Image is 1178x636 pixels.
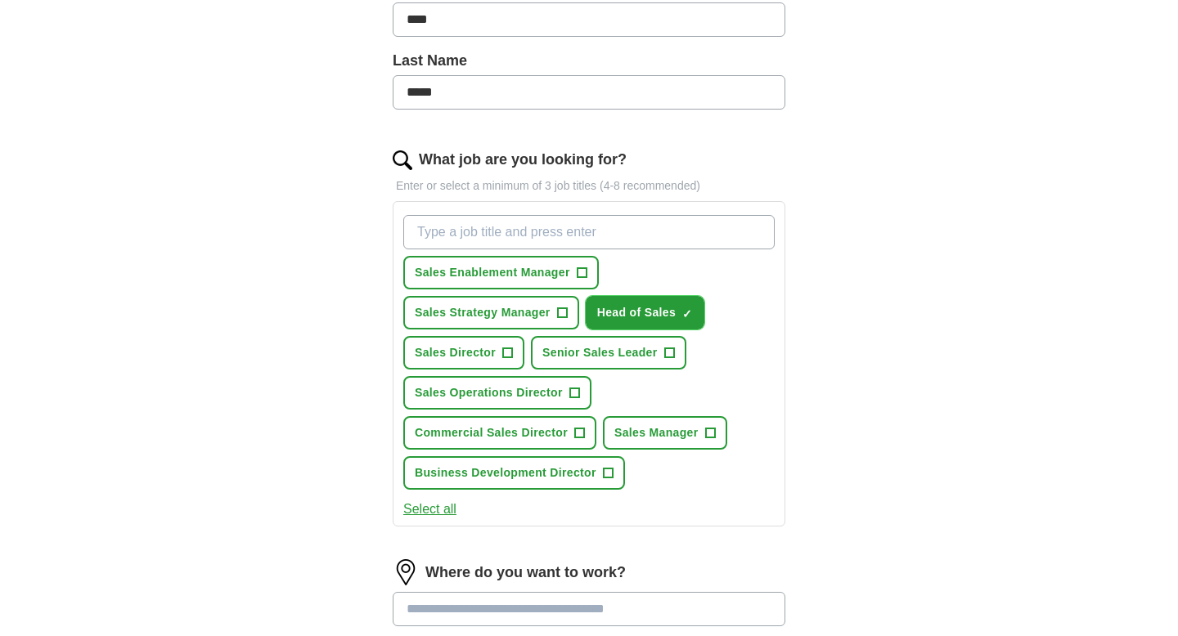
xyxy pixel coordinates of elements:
[403,215,775,249] input: Type a job title and press enter
[614,424,699,441] span: Sales Manager
[415,264,570,281] span: Sales Enablement Manager
[415,344,496,361] span: Sales Director
[403,256,599,289] button: Sales Enablement Manager
[415,304,551,321] span: Sales Strategy Manager
[393,150,412,170] img: search.png
[403,416,596,450] button: Commercial Sales Director
[415,384,563,401] span: Sales Operations Director
[403,456,625,490] button: Business Development Director
[403,499,456,519] button: Select all
[415,464,596,481] span: Business Development Director
[425,562,626,584] label: Where do you want to work?
[393,50,785,72] label: Last Name
[393,559,419,585] img: location.png
[603,416,727,450] button: Sales Manager
[403,376,591,410] button: Sales Operations Director
[542,344,658,361] span: Senior Sales Leader
[403,296,579,329] button: Sales Strategy Manager
[403,336,524,370] button: Sales Director
[597,304,676,321] span: Head of Sales
[531,336,686,370] button: Senior Sales Leader
[415,424,568,441] span: Commercial Sales Director
[682,307,692,320] span: ✓
[586,296,704,329] button: Head of Sales✓
[393,177,785,195] p: Enter or select a minimum of 3 job titles (4-8 recommended)
[419,149,627,171] label: What job are you looking for?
